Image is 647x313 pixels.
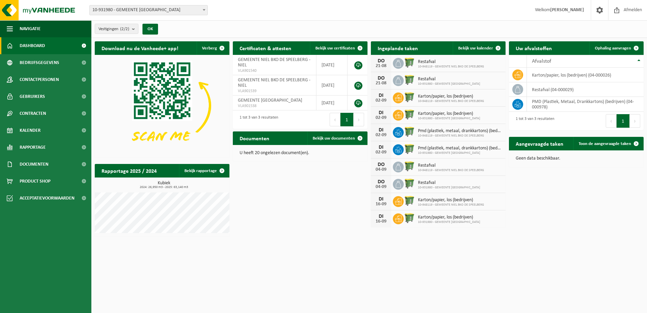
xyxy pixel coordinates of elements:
[316,96,348,110] td: [DATE]
[606,114,617,128] button: Previous
[98,186,229,189] span: 2024: 26,950 m3 - 2025: 63,140 m3
[240,151,361,155] p: U heeft 20 ongelezen document(en).
[374,76,388,81] div: DO
[307,131,367,145] a: Bekijk uw documenten
[404,91,415,103] img: WB-0770-HPE-GN-51
[418,134,502,138] span: 10-948119 - GEMEENTE NIEL BKO DE SPEELBERG
[404,143,415,155] img: WB-0770-HPE-GN-50
[418,99,484,103] span: 10-948119 - GEMEENTE NIEL BKO DE SPEELBERG
[512,113,554,128] div: 1 tot 3 van 3 resultaten
[20,71,59,88] span: Contactpersonen
[630,114,640,128] button: Next
[527,68,644,82] td: karton/papier, los (bedrijven) (04-000026)
[179,164,229,178] a: Bekijk rapportage
[418,117,480,121] span: 10-931980 - GEMEENTE [GEOGRAPHIC_DATA]
[238,98,302,103] span: GEMEENTE [GEOGRAPHIC_DATA]
[573,137,643,150] a: Toon de aangevraagde taken
[20,54,59,71] span: Bedrijfsgegevens
[374,98,388,103] div: 02-09
[20,139,46,156] span: Rapportage
[550,7,584,13] strong: [PERSON_NAME]
[95,41,185,55] h2: Download nu de Vanheede+ app!
[95,164,163,177] h2: Rapportage 2025 / 2024
[374,162,388,167] div: DO
[579,142,631,146] span: Toon de aangevraagde taken
[374,179,388,185] div: DO
[418,215,480,220] span: Karton/papier, los (bedrijven)
[89,5,208,15] span: 10-931980 - GEMEENTE NIEL - NIEL
[374,133,388,138] div: 02-09
[95,24,138,34] button: Vestigingen(2/2)
[374,145,388,150] div: DI
[238,68,311,74] span: VLA901540
[418,111,480,117] span: Karton/papier, los (bedrijven)
[340,113,354,126] button: 1
[374,93,388,98] div: DI
[418,94,484,99] span: Karton/papier, los (bedrijven)
[374,167,388,172] div: 04-09
[404,109,415,120] img: WB-0770-HPE-GN-50
[404,161,415,172] img: WB-0770-HPE-GN-51
[238,103,311,109] span: VLA901538
[527,82,644,97] td: restafval (04-000029)
[315,46,355,50] span: Bekijk uw certificaten
[374,185,388,189] div: 04-09
[120,27,129,31] count: (2/2)
[354,113,364,126] button: Next
[374,219,388,224] div: 16-09
[595,46,631,50] span: Ophaling aanvragen
[509,41,559,55] h2: Uw afvalstoffen
[98,181,229,189] h3: Kubiek
[330,113,340,126] button: Previous
[404,195,415,207] img: WB-0770-HPE-GN-51
[404,126,415,138] img: WB-0770-HPE-GN-51
[374,58,388,64] div: DO
[374,110,388,116] div: DI
[238,88,311,94] span: VLA901539
[202,46,217,50] span: Verberg
[418,77,480,82] span: Restafval
[374,202,388,207] div: 16-09
[20,122,41,139] span: Kalender
[374,81,388,86] div: 21-08
[404,178,415,189] img: WB-0770-HPE-GN-50
[453,41,505,55] a: Bekijk uw kalender
[20,37,45,54] span: Dashboard
[238,78,310,88] span: GEMEENTE NIEL BKO DE SPEELBERG - NIEL
[233,131,276,145] h2: Documenten
[418,82,480,86] span: 10-931980 - GEMEENTE [GEOGRAPHIC_DATA]
[589,41,643,55] a: Ophaling aanvragen
[313,136,355,141] span: Bekijk uw documenten
[532,59,551,64] span: Afvalstof
[20,88,45,105] span: Gebruikers
[458,46,493,50] span: Bekijk uw kalender
[20,20,41,37] span: Navigatie
[418,180,480,186] span: Restafval
[374,116,388,120] div: 02-09
[374,127,388,133] div: DI
[310,41,367,55] a: Bekijk uw certificaten
[142,24,158,35] button: OK
[316,75,348,96] td: [DATE]
[98,24,129,34] span: Vestigingen
[374,64,388,68] div: 21-08
[404,212,415,224] img: WB-0770-HPE-GN-50
[233,41,298,55] h2: Certificaten & attesten
[509,137,570,150] h2: Aangevraagde taken
[418,186,480,190] span: 10-931980 - GEMEENTE [GEOGRAPHIC_DATA]
[316,55,348,75] td: [DATE]
[418,59,484,65] span: Restafval
[516,156,637,161] p: Geen data beschikbaar.
[374,196,388,202] div: DI
[404,74,415,86] img: WB-0770-HPE-GN-50
[418,151,502,155] span: 10-931980 - GEMEENTE [GEOGRAPHIC_DATA]
[404,57,415,68] img: WB-0770-HPE-GN-51
[20,190,74,207] span: Acceptatievoorwaarden
[617,114,630,128] button: 1
[418,168,484,172] span: 10-948119 - GEMEENTE NIEL BKO DE SPEELBERG
[418,220,480,224] span: 10-931980 - GEMEENTE [GEOGRAPHIC_DATA]
[238,57,310,68] span: GEMEENTE NIEL BKO DE SPEELBERG - NIEL
[418,146,502,151] span: Pmd (plastiek, metaal, drankkartons) (bedrijven)
[418,128,502,134] span: Pmd (plastiek, metaal, drankkartons) (bedrijven)
[20,156,48,173] span: Documenten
